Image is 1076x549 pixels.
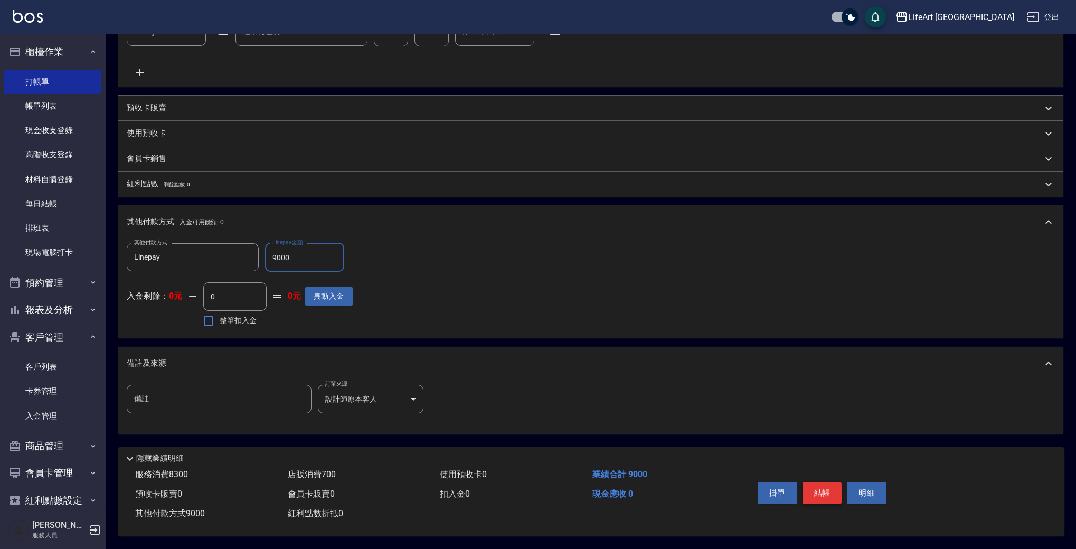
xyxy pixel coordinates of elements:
[4,70,101,94] a: 打帳單
[908,11,1014,24] div: LifeArt [GEOGRAPHIC_DATA]
[134,239,167,247] label: 其他付款方式
[118,96,1063,121] div: 預收卡販賣
[8,519,30,541] img: Person
[288,291,301,302] strong: 0元
[4,118,101,143] a: 現金收支登錄
[32,520,86,531] h5: [PERSON_NAME]
[4,379,101,403] a: 卡券管理
[305,287,353,306] button: 異動入金
[4,94,101,118] a: 帳單列表
[4,269,101,297] button: 預約管理
[4,38,101,65] button: 櫃檯作業
[164,182,190,187] span: 剩餘點數: 0
[127,178,190,190] p: 紅利點數
[4,240,101,264] a: 現場電腦打卡
[127,128,166,139] p: 使用預收卡
[135,489,182,499] span: 預收卡販賣 0
[127,153,166,164] p: 會員卡銷售
[13,10,43,23] img: Logo
[135,508,205,518] span: 其他付款方式 9000
[118,205,1063,239] div: 其他付款方式入金可用餘額: 0
[4,143,101,167] a: 高階收支登錄
[4,216,101,240] a: 排班表
[127,291,182,302] p: 入金剩餘：
[4,459,101,487] button: 會員卡管理
[135,469,188,479] span: 服務消費 8300
[169,291,182,301] strong: 0元
[118,121,1063,146] div: 使用預收卡
[127,102,166,113] p: 預收卡販賣
[1023,7,1063,27] button: 登出
[865,6,886,27] button: save
[4,355,101,379] a: 客戶列表
[136,453,184,464] p: 隱藏業績明細
[127,358,166,369] p: 備註及來源
[4,487,101,514] button: 紅利點數設定
[288,489,335,499] span: 會員卡販賣 0
[440,489,470,499] span: 扣入金 0
[4,324,101,351] button: 客戶管理
[272,239,303,247] label: Linepay金額
[891,6,1018,28] button: LifeArt [GEOGRAPHIC_DATA]
[180,219,224,226] span: 入金可用餘額: 0
[803,482,842,504] button: 結帳
[4,432,101,460] button: 商品管理
[32,531,86,540] p: 服務人員
[592,469,647,479] span: 業績合計 9000
[127,216,224,228] p: 其他付款方式
[318,385,423,413] div: 設計師原本客人
[220,315,257,326] span: 整筆扣入金
[288,469,336,479] span: 店販消費 700
[592,489,633,499] span: 現金應收 0
[118,347,1063,381] div: 備註及來源
[440,469,487,479] span: 使用預收卡 0
[118,146,1063,172] div: 會員卡銷售
[288,508,343,518] span: 紅利點數折抵 0
[758,482,797,504] button: 掛單
[4,404,101,428] a: 入金管理
[4,192,101,216] a: 每日結帳
[4,167,101,192] a: 材料自購登錄
[4,296,101,324] button: 報表及分析
[118,172,1063,197] div: 紅利點數剩餘點數: 0
[325,380,347,388] label: 訂單來源
[847,482,886,504] button: 明細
